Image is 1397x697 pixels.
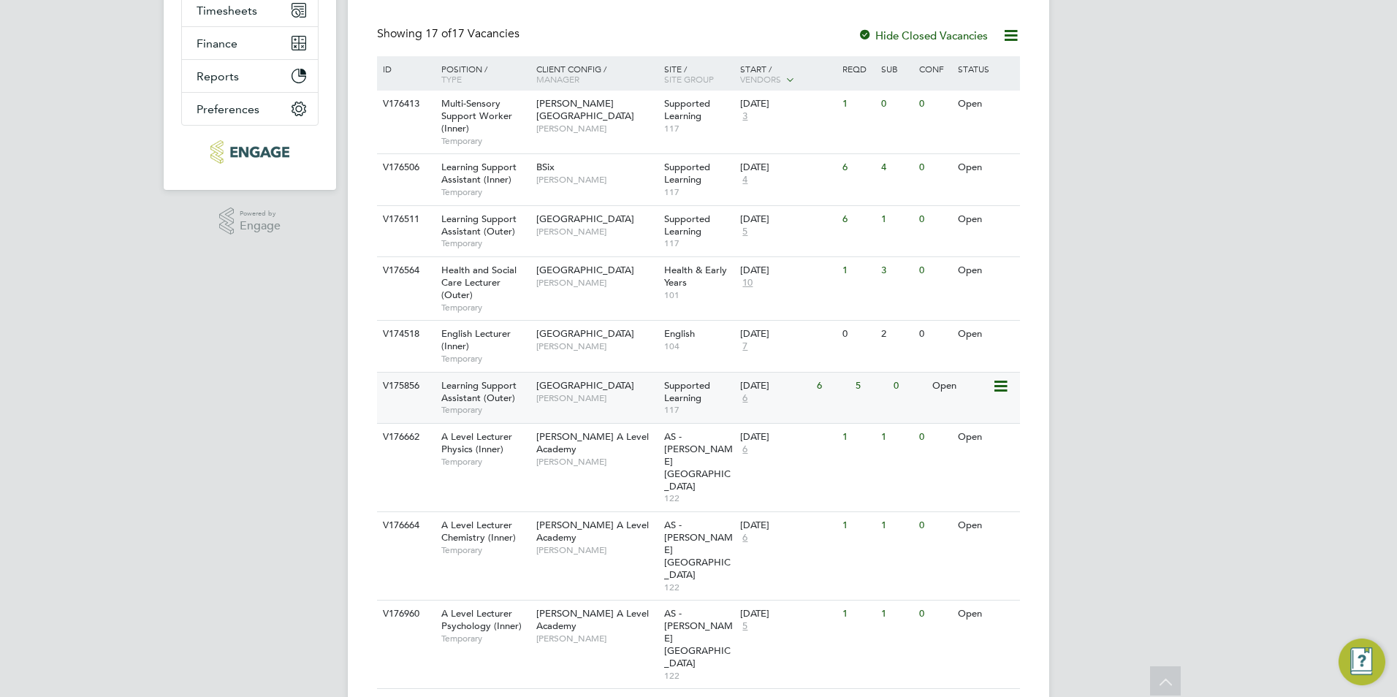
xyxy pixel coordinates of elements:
[916,257,953,284] div: 0
[664,264,727,289] span: Health & Early Years
[182,93,318,125] button: Preferences
[740,620,750,633] span: 5
[664,97,710,122] span: Supported Learning
[664,186,734,198] span: 117
[664,404,734,416] span: 117
[536,456,657,468] span: [PERSON_NAME]
[379,206,430,233] div: V176511
[210,140,289,164] img: protocol-logo-retina.png
[536,226,657,237] span: [PERSON_NAME]
[441,519,516,544] span: A Level Lecturer Chemistry (Inner)
[536,97,634,122] span: [PERSON_NAME][GEOGRAPHIC_DATA]
[878,321,916,348] div: 2
[813,373,851,400] div: 6
[740,392,750,405] span: 6
[916,424,953,451] div: 0
[240,207,281,220] span: Powered by
[954,91,1018,118] div: Open
[379,601,430,628] div: V176960
[377,26,522,42] div: Showing
[839,154,877,181] div: 6
[740,380,810,392] div: [DATE]
[441,97,512,134] span: Multi-Sensory Support Worker (Inner)
[858,28,988,42] label: Hide Closed Vacancies
[664,519,733,581] span: AS - [PERSON_NAME][GEOGRAPHIC_DATA]
[536,327,634,340] span: [GEOGRAPHIC_DATA]
[839,424,877,451] div: 1
[379,512,430,539] div: V176664
[536,213,634,225] span: [GEOGRAPHIC_DATA]
[425,26,452,41] span: 17 of
[441,544,529,556] span: Temporary
[740,608,835,620] div: [DATE]
[664,582,734,593] span: 122
[441,73,462,85] span: Type
[954,154,1018,181] div: Open
[664,213,710,237] span: Supported Learning
[916,91,953,118] div: 0
[664,161,710,186] span: Supported Learning
[441,633,529,644] span: Temporary
[916,154,953,181] div: 0
[839,91,877,118] div: 1
[916,321,953,348] div: 0
[441,353,529,365] span: Temporary
[664,430,733,492] span: AS - [PERSON_NAME][GEOGRAPHIC_DATA]
[664,379,710,404] span: Supported Learning
[197,102,259,116] span: Preferences
[182,60,318,92] button: Reports
[664,607,733,669] span: AS - [PERSON_NAME][GEOGRAPHIC_DATA]
[839,257,877,284] div: 1
[839,206,877,233] div: 6
[182,27,318,59] button: Finance
[536,123,657,134] span: [PERSON_NAME]
[839,601,877,628] div: 1
[197,37,237,50] span: Finance
[536,607,649,632] span: [PERSON_NAME] A Level Academy
[878,91,916,118] div: 0
[379,91,430,118] div: V176413
[878,512,916,539] div: 1
[740,226,750,238] span: 5
[181,140,319,164] a: Go to home page
[664,492,734,504] span: 122
[839,321,877,348] div: 0
[536,379,634,392] span: [GEOGRAPHIC_DATA]
[441,213,517,237] span: Learning Support Assistant (Outer)
[740,73,781,85] span: Vendors
[890,373,928,400] div: 0
[379,56,430,81] div: ID
[536,392,657,404] span: [PERSON_NAME]
[954,257,1018,284] div: Open
[441,379,517,404] span: Learning Support Assistant (Outer)
[533,56,661,91] div: Client Config /
[916,206,953,233] div: 0
[878,154,916,181] div: 4
[664,237,734,249] span: 117
[916,601,953,628] div: 0
[740,443,750,456] span: 6
[441,430,512,455] span: A Level Lecturer Physics (Inner)
[441,456,529,468] span: Temporary
[441,161,517,186] span: Learning Support Assistant (Inner)
[740,213,835,226] div: [DATE]
[536,161,555,173] span: BSix
[839,512,877,539] div: 1
[379,154,430,181] div: V176506
[878,56,916,81] div: Sub
[664,123,734,134] span: 117
[219,207,281,235] a: Powered byEngage
[878,424,916,451] div: 1
[441,302,529,313] span: Temporary
[740,519,835,532] div: [DATE]
[664,327,695,340] span: English
[379,321,430,348] div: V174518
[664,73,714,85] span: Site Group
[954,321,1018,348] div: Open
[536,340,657,352] span: [PERSON_NAME]
[379,257,430,284] div: V176564
[954,206,1018,233] div: Open
[441,404,529,416] span: Temporary
[954,601,1018,628] div: Open
[740,110,750,123] span: 3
